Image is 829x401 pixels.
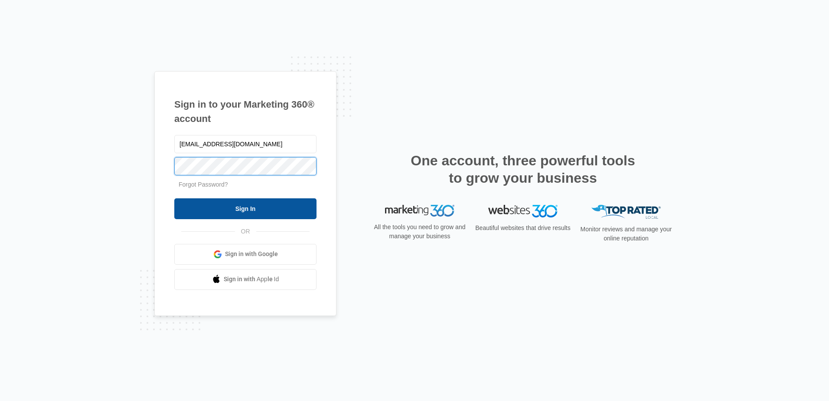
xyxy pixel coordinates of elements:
img: Websites 360 [488,205,558,217]
p: Beautiful websites that drive results [474,224,571,233]
a: Sign in with Google [174,244,317,265]
p: Monitor reviews and manage your online reputation [578,225,675,243]
a: Sign in with Apple Id [174,269,317,290]
p: All the tools you need to grow and manage your business [371,223,468,241]
span: Sign in with Apple Id [224,275,279,284]
a: Forgot Password? [179,181,228,188]
h2: One account, three powerful tools to grow your business [408,152,638,187]
span: Sign in with Google [225,250,278,259]
img: Top Rated Local [591,205,661,219]
input: Sign In [174,198,317,219]
h1: Sign in to your Marketing 360® account [174,97,317,126]
input: Email [174,135,317,153]
img: Marketing 360 [385,205,454,217]
span: OR [235,227,256,236]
